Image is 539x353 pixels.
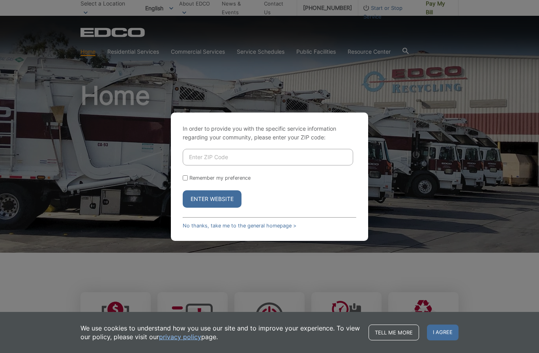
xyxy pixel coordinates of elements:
a: No thanks, take me to the general homepage > [183,223,296,229]
a: privacy policy [159,332,201,341]
label: Remember my preference [189,175,251,181]
a: Tell me more [369,325,419,340]
span: I agree [427,325,459,340]
p: In order to provide you with the specific service information regarding your community, please en... [183,124,356,142]
p: We use cookies to understand how you use our site and to improve your experience. To view our pol... [80,324,361,341]
input: Enter ZIP Code [183,149,353,165]
button: Enter Website [183,190,241,208]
